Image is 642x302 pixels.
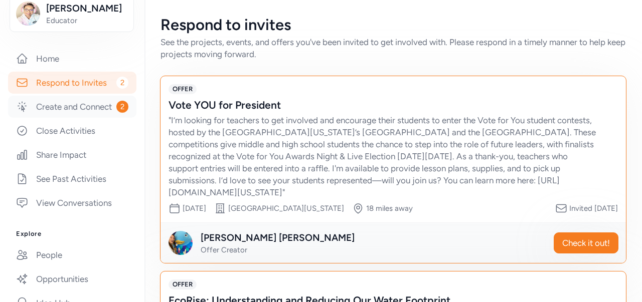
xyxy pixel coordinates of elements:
span: OFFER [169,279,197,289]
div: Vote YOU for President [169,98,598,112]
h3: Explore [16,230,128,238]
span: 2 [116,77,128,89]
span: [PERSON_NAME] [46,2,127,16]
div: 18 miles away [366,203,413,213]
div: See the projects, events, and offers you've been invited to get involved with. Please respond in ... [160,36,626,60]
div: [GEOGRAPHIC_DATA][US_STATE] [228,203,344,213]
a: See Past Activities [8,168,136,190]
span: Educator [46,16,127,26]
a: Share Impact [8,144,136,166]
span: OFFER [169,84,197,94]
span: [DATE] [183,204,206,213]
img: Avatar [169,231,193,255]
span: Check it out! [562,237,610,249]
a: Create and Connect2 [8,96,136,118]
a: People [8,244,136,266]
a: Respond to Invites2 [8,72,136,94]
span: Offer Creator [201,245,247,254]
a: Opportunities [8,268,136,290]
span: 2 [116,101,128,113]
a: Home [8,48,136,70]
div: Invited [DATE] [569,203,618,213]
div: " I’m looking for teachers to get involved and encourage their students to enter the Vote for You... [169,114,598,198]
a: View Conversations [8,192,136,214]
div: Respond to invites [160,16,626,34]
a: Close Activities [8,120,136,142]
div: [PERSON_NAME] [PERSON_NAME] [201,231,355,245]
button: Check it out! [554,232,618,253]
